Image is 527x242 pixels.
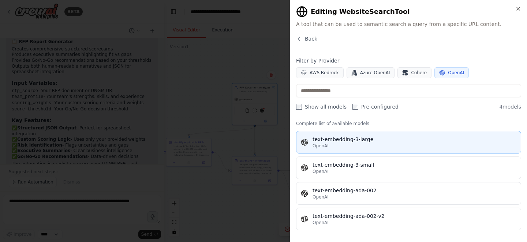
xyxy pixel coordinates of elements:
span: Azure OpenAI [360,70,390,76]
button: text-embedding-3-smallOpenAI [296,156,521,179]
div: text-embedding-3-large [313,136,516,143]
span: A tool that can be used to semantic search a query from a specific URL content. [296,20,521,28]
p: Complete list of available models [296,121,521,126]
span: OpenAI [448,70,464,76]
span: Cohere [411,70,427,76]
label: Show all models [296,103,347,110]
span: OpenAI [313,194,329,200]
h4: Filter by Provider [296,57,521,64]
button: text-embedding-ada-002-v2OpenAI [296,208,521,230]
button: AWS Bedrock [296,67,344,78]
div: text-embedding-3-small [313,161,516,169]
input: Pre-configured [352,104,358,110]
button: Back [296,35,317,42]
span: OpenAI [313,220,329,226]
span: Back [305,35,317,42]
span: OpenAI [313,169,329,174]
span: 4 models [499,103,521,110]
div: text-embedding-ada-002-v2 [313,212,516,220]
label: Pre-configured [352,103,399,110]
span: OpenAI [313,143,329,149]
span: AWS Bedrock [310,70,339,76]
button: text-embedding-ada-002OpenAI [296,182,521,205]
input: Show all models [296,104,302,110]
img: WebsiteSearchTool [296,6,308,18]
button: Azure OpenAI [347,67,395,78]
h2: Editing WebsiteSearchTool [296,6,521,18]
button: text-embedding-3-largeOpenAI [296,131,521,154]
div: text-embedding-ada-002 [313,187,516,194]
button: OpenAI [434,67,469,78]
button: Cohere [397,67,431,78]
